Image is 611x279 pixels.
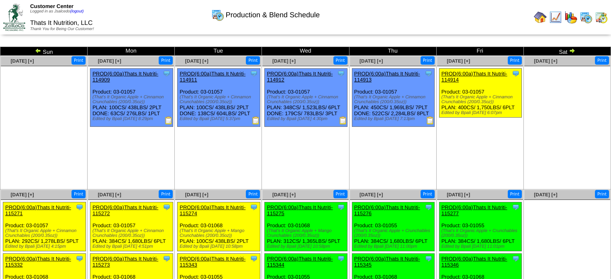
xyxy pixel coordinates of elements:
[425,255,433,263] img: Tooltip
[250,203,258,211] img: Tooltip
[30,20,93,26] span: Thats It Nutrition, LLC
[421,190,435,198] button: Print
[163,255,171,263] img: Tooltip
[5,228,86,238] div: (That's It Organic Apple + Cinnamon Crunchables (200/0.35oz))
[72,190,86,198] button: Print
[534,58,557,64] a: [DATE] [+]
[441,95,522,104] div: (That's It Organic Apple + Cinnamon Crunchables (200/0.35oz))
[267,204,333,216] a: PROD(6:00a)Thats It Nutriti-115275
[333,56,347,65] button: Print
[447,192,470,198] a: [DATE] [+]
[441,228,522,238] div: (That's It Organic Apple + Crunchables (200/0.35oz))
[178,69,260,127] div: Product: 03-01057 PLAN: 100CS / 438LBS / 2PLT DONE: 138CS / 604LBS / 2PLT
[5,256,71,268] a: PROD(6:00a)Thats It Nutriti-115332
[439,69,522,118] div: Product: 03-01057 PLAN: 400CS / 1,750LBS / 6PLT
[333,190,347,198] button: Print
[165,116,173,124] img: Production Report
[267,228,347,238] div: (That's It Organic Apple + Mango Crunchables (200/0.35oz))
[252,116,260,124] img: Production Report
[92,95,173,104] div: (That's It Organic Apple + Cinnamon Crunchables (200/0.35oz))
[360,192,383,198] a: [DATE] [+]
[246,190,260,198] button: Print
[354,116,435,121] div: Edited by Bpali [DATE] 7:13pm
[178,202,260,251] div: Product: 03-01068 PLAN: 100CS / 438LBS / 2PLT
[337,69,345,77] img: Tooltip
[76,203,84,211] img: Tooltip
[262,47,349,56] td: Wed
[185,192,208,198] a: [DATE] [+]
[447,58,470,64] a: [DATE] [+]
[10,58,34,64] a: [DATE] [+]
[595,11,608,24] img: calendarinout.gif
[352,202,435,251] div: Product: 03-01055 PLAN: 384CS / 1,680LBS / 6PLT
[441,256,507,268] a: PROD(6:00a)Thats It Nutriti-115346
[354,71,420,83] a: PROD(6:00a)Thats It Nutriti-114913
[5,204,71,216] a: PROD(6:00a)Thats It Nutriti-115271
[267,116,347,121] div: Edited by Bpali [DATE] 4:30pm
[72,56,86,65] button: Print
[90,202,173,251] div: Product: 03-01057 PLAN: 384CS / 1,680LBS / 6PLT
[549,11,562,24] img: line_graph.gif
[98,192,121,198] span: [DATE] [+]
[426,116,434,124] img: Production Report
[534,11,547,24] img: home.gif
[30,27,94,31] span: Thank You for Being Our Customer!
[508,190,522,198] button: Print
[349,47,436,56] td: Thu
[337,203,345,211] img: Tooltip
[580,11,593,24] img: calendarprod.gif
[508,56,522,65] button: Print
[339,116,347,124] img: Production Report
[88,47,175,56] td: Mon
[180,116,260,121] div: Edited by Bpali [DATE] 5:37pm
[180,204,245,216] a: PROD(6:00a)Thats It Nutriti-115274
[163,69,171,77] img: Tooltip
[98,58,121,64] a: [DATE] [+]
[354,95,435,104] div: (That's It Organic Apple + Cinnamon Crunchables (200/0.35oz))
[10,192,34,198] a: [DATE] [+]
[180,95,260,104] div: (That's It Organic Apple + Cinnamon Crunchables (200/0.35oz))
[92,204,158,216] a: PROD(6:00a)Thats It Nutriti-115272
[92,244,173,249] div: Edited by Bpali [DATE] 4:51pm
[159,56,173,65] button: Print
[180,71,245,83] a: PROD(6:00a)Thats It Nutriti-114911
[360,58,383,64] a: [DATE] [+]
[352,69,435,127] div: Product: 03-01057 PLAN: 450CS / 1,969LBS / 7PLT DONE: 522CS / 2,284LBS / 8PLT
[354,204,420,216] a: PROD(6:00a)Thats It Nutriti-115276
[265,202,347,251] div: Product: 03-01068 PLAN: 312CS / 1,365LBS / 5PLT
[337,255,345,263] img: Tooltip
[267,71,333,83] a: PROD(6:00a)Thats It Nutriti-114912
[3,202,86,251] div: Product: 03-01057 PLAN: 292CS / 1,278LBS / 5PLT
[185,58,208,64] a: [DATE] [+]
[0,47,88,56] td: Sun
[175,47,262,56] td: Tue
[272,192,296,198] span: [DATE] [+]
[267,244,347,249] div: Edited by Bpali [DATE] 10:58pm
[425,203,433,211] img: Tooltip
[3,4,25,31] img: ZoRoCo_Logo(Green%26Foil)%20jpg.webp
[441,244,522,249] div: Edited by Bpali [DATE] 11:01pm
[267,95,347,104] div: (That's It Organic Apple + Cinnamon Crunchables (200/0.35oz))
[595,190,609,198] button: Print
[267,256,333,268] a: PROD(6:00a)Thats It Nutriti-115344
[354,244,435,249] div: Edited by Bpali [DATE] 11:00pm
[226,11,320,19] span: Production & Blend Schedule
[272,58,296,64] a: [DATE] [+]
[441,110,522,115] div: Edited by Bpali [DATE] 6:07pm
[76,255,84,263] img: Tooltip
[90,69,173,127] div: Product: 03-01057 PLAN: 100CS / 438LBS / 2PLT DONE: 63CS / 276LBS / 1PLT
[421,56,435,65] button: Print
[534,192,557,198] a: [DATE] [+]
[250,255,258,263] img: Tooltip
[523,47,611,56] td: Sat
